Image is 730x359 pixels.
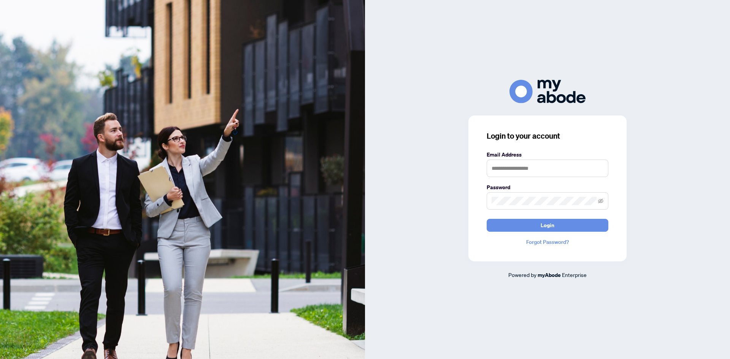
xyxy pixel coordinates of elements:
button: Login [487,219,608,232]
label: Password [487,183,608,191]
label: Email Address [487,150,608,159]
span: Login [541,219,554,231]
span: Enterprise [562,271,587,278]
h3: Login to your account [487,131,608,141]
span: eye-invisible [598,198,603,204]
img: ma-logo [509,80,586,103]
a: Forgot Password? [487,238,608,246]
span: Powered by [508,271,536,278]
a: myAbode [538,271,561,279]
